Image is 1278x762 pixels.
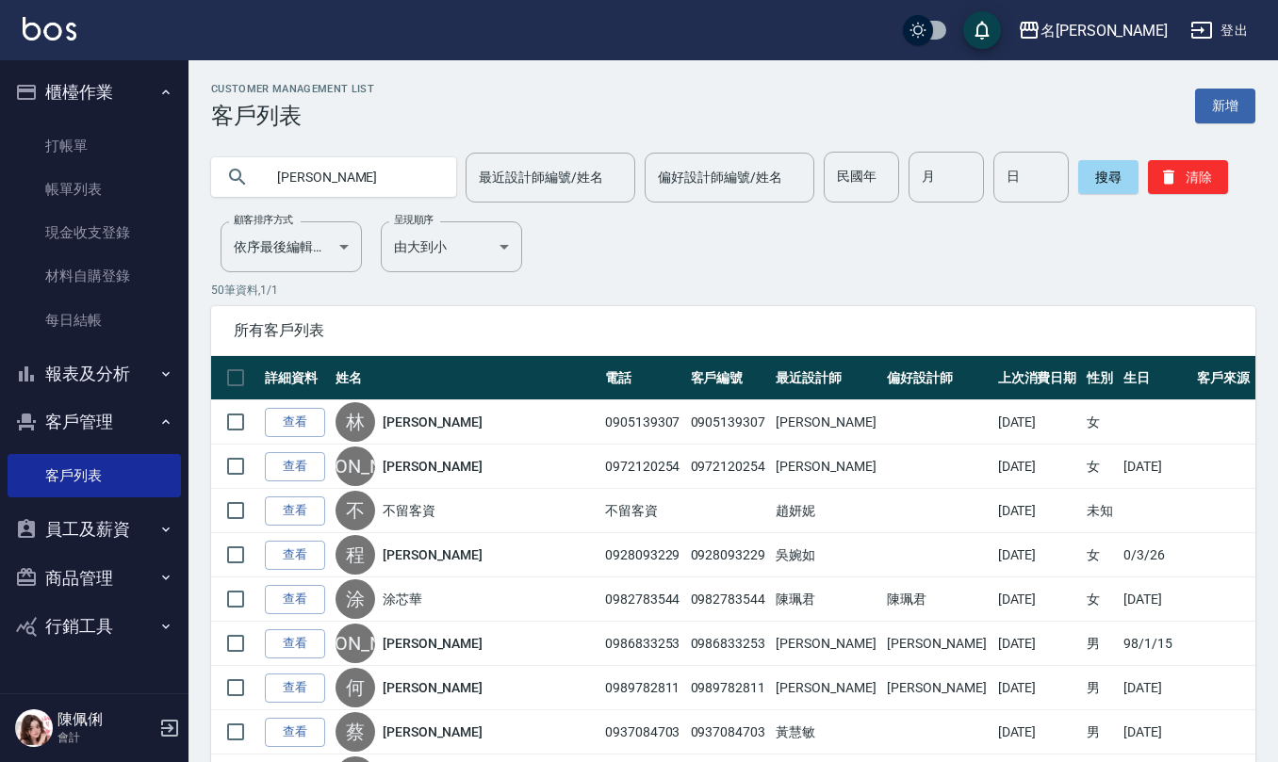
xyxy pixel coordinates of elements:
td: 0986833253 [600,622,686,666]
div: [PERSON_NAME] [336,624,375,663]
th: 生日 [1119,356,1193,400]
img: Logo [23,17,76,41]
a: 查看 [265,496,325,526]
td: 0905139307 [686,400,772,445]
div: 依序最後編輯時間 [221,221,362,272]
td: 0928093229 [686,533,772,577]
h3: 客戶列表 [211,103,374,129]
input: 搜尋關鍵字 [264,152,441,203]
th: 詳細資料 [260,356,331,400]
a: 帳單列表 [8,168,181,211]
div: 名[PERSON_NAME] [1040,19,1168,42]
td: 0989782811 [600,666,686,710]
a: 新增 [1195,89,1255,123]
button: 客戶管理 [8,397,181,446]
td: [DATE] [1119,577,1193,622]
td: [DATE] [993,400,1083,445]
td: 女 [1082,445,1118,489]
th: 性別 [1082,356,1118,400]
th: 客戶來源 [1192,356,1255,400]
div: 何 [336,668,375,707]
th: 電話 [600,356,686,400]
td: [DATE] [993,577,1083,622]
a: [PERSON_NAME] [383,457,483,476]
a: [PERSON_NAME] [383,634,483,653]
td: [DATE] [1119,710,1193,754]
div: 蔡 [336,712,375,752]
a: 涂芯華 [383,590,422,608]
td: 0937084703 [600,710,686,754]
button: 商品管理 [8,554,181,603]
td: [DATE] [993,710,1083,754]
button: 名[PERSON_NAME] [1010,11,1175,50]
td: 女 [1082,577,1118,622]
td: [DATE] [1119,445,1193,489]
a: [PERSON_NAME] [383,545,483,564]
div: [PERSON_NAME] [336,446,375,486]
td: [DATE] [1119,666,1193,710]
button: 搜尋 [1078,160,1139,194]
a: [PERSON_NAME] [383,678,483,697]
td: 未知 [1082,489,1118,533]
td: 0982783544 [686,577,772,622]
a: 查看 [265,673,325,703]
button: 行銷工具 [8,602,181,651]
td: 黃慧敏 [771,710,882,754]
a: 查看 [265,452,325,481]
div: 由大到小 [381,221,522,272]
td: [DATE] [993,666,1083,710]
th: 上次消費日期 [993,356,1083,400]
th: 偏好設計師 [882,356,993,400]
a: 每日結帳 [8,299,181,342]
td: [PERSON_NAME] [771,622,882,666]
td: [PERSON_NAME] [882,622,993,666]
td: [DATE] [993,533,1083,577]
a: 查看 [265,718,325,747]
a: 查看 [265,408,325,437]
td: [DATE] [993,622,1083,666]
button: save [963,11,1001,49]
button: 清除 [1148,160,1228,194]
div: 涂 [336,579,375,619]
td: [PERSON_NAME] [771,666,882,710]
td: 0982783544 [600,577,686,622]
td: 女 [1082,400,1118,445]
td: 陳珮君 [882,577,993,622]
td: 0972120254 [686,445,772,489]
p: 50 筆資料, 1 / 1 [211,282,1255,299]
td: 不留客資 [600,489,686,533]
th: 客戶編號 [686,356,772,400]
a: 查看 [265,629,325,658]
a: [PERSON_NAME] [383,413,483,431]
div: 程 [336,535,375,575]
td: [PERSON_NAME] [882,666,993,710]
td: 男 [1082,666,1118,710]
td: [DATE] [993,489,1083,533]
td: 0986833253 [686,622,772,666]
label: 呈現順序 [394,213,434,227]
td: [PERSON_NAME] [771,400,882,445]
p: 會計 [57,729,154,746]
span: 所有客戶列表 [234,321,1233,340]
button: 報表及分析 [8,349,181,398]
td: 0/3/26 [1119,533,1193,577]
a: 客戶列表 [8,454,181,497]
td: [DATE] [993,445,1083,489]
a: 現金收支登錄 [8,211,181,254]
a: 查看 [265,585,325,614]
td: 0937084703 [686,710,772,754]
th: 最近設計師 [771,356,882,400]
td: 女 [1082,533,1118,577]
div: 林 [336,402,375,442]
a: 查看 [265,541,325,570]
td: 0989782811 [686,666,772,710]
td: 0905139307 [600,400,686,445]
td: [PERSON_NAME] [771,445,882,489]
a: [PERSON_NAME] [383,722,483,741]
td: 吳婉如 [771,533,882,577]
td: 0928093229 [600,533,686,577]
a: 打帳單 [8,124,181,168]
td: 陳珮君 [771,577,882,622]
a: 材料自購登錄 [8,254,181,298]
label: 顧客排序方式 [234,213,293,227]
